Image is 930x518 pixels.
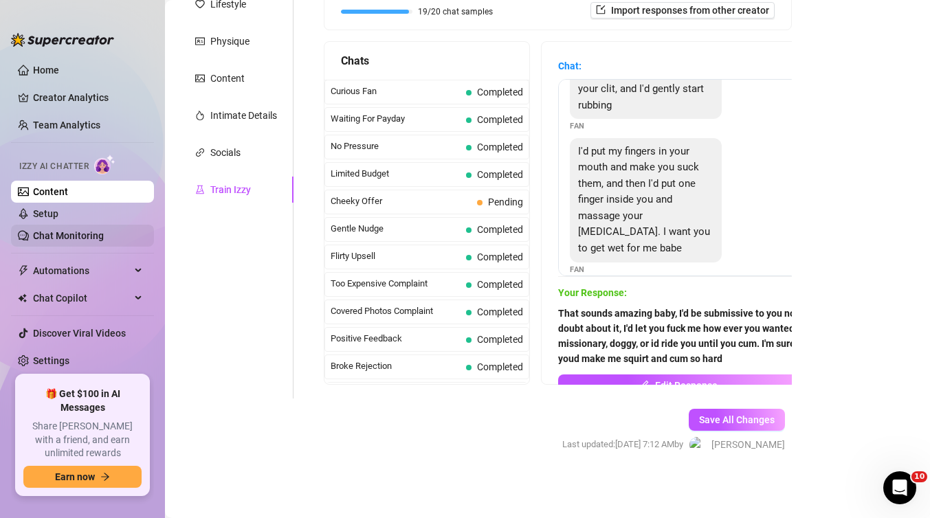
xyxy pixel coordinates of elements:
a: Creator Analytics [33,87,143,109]
button: Earn nowarrow-right [23,466,142,488]
span: Pending [488,196,523,207]
button: Save All Changes [689,409,785,431]
strong: Chat: [558,60,582,71]
span: No Pressure [331,139,461,153]
a: Content [33,186,68,197]
div: Train Izzy [210,182,251,197]
div: Content [210,71,245,86]
span: Flirty Upsell [331,249,461,263]
span: 19/20 chat samples [418,8,493,16]
span: Last updated: [DATE] 7:12 AM by [562,438,683,451]
img: logo-BBDzfeDw.svg [11,33,114,47]
span: Completed [477,142,523,153]
span: thunderbolt [18,265,29,276]
img: AI Chatter [94,155,115,174]
span: Completed [477,361,523,372]
strong: That sounds amazing baby, I'd be submissive to you no doubt about it, I'd let you fuck me how eve... [558,308,797,364]
span: Chats [341,52,369,69]
span: experiment [195,185,205,194]
strong: Your Response: [558,287,627,298]
span: Edit Response [655,380,718,391]
span: Automations [33,260,131,282]
span: Waiting For Payday [331,112,461,126]
span: Fan [570,264,585,275]
div: Intimate Details [210,108,277,123]
span: Broke Rejection [331,359,461,373]
span: [PERSON_NAME] [711,437,785,452]
span: link [195,148,205,157]
a: Settings [33,355,69,366]
a: Chat Monitoring [33,230,104,241]
span: Import responses from other creator [611,5,769,16]
a: Setup [33,208,58,219]
span: Gentle Nudge [331,222,461,236]
span: idcard [195,36,205,46]
span: fire [195,111,205,120]
img: Eloisa Chairez [689,437,705,453]
img: Chat Copilot [18,293,27,303]
a: Discover Viral Videos [33,328,126,339]
span: arrow-right [100,472,110,482]
span: Positive Feedback [331,332,461,346]
div: Socials [210,145,241,160]
span: Earn now [55,471,95,482]
span: Limited Budget [331,167,461,181]
span: Fan [570,120,585,132]
span: Cheeky Offer [331,194,472,208]
span: Completed [477,87,523,98]
span: Save All Changes [699,414,775,425]
span: Completed [477,279,523,290]
span: picture [195,74,205,83]
span: Completed [477,251,523,262]
span: Completed [477,306,523,317]
span: Completed [477,169,523,180]
button: Edit Response [558,374,799,396]
span: I'd put my fingers in your mouth and make you suck them, and then I'd put one finger inside you a... [578,145,710,254]
span: Share [PERSON_NAME] with a friend, and earn unlimited rewards [23,420,142,460]
div: Physique [210,34,250,49]
span: Completed [477,334,523,345]
span: Completed [477,224,523,235]
span: Completed [477,114,523,125]
a: Home [33,65,59,76]
a: Team Analytics [33,120,100,131]
span: Chat Copilot [33,287,131,309]
button: Import responses from other creator [590,2,775,19]
span: Curious Fan [331,85,461,98]
iframe: Intercom live chat [883,471,916,504]
span: Too Expensive Complaint [331,277,461,291]
span: import [596,5,606,14]
span: 10 [911,471,927,482]
span: Covered Photos Complaint [331,304,461,318]
span: Izzy AI Chatter [19,160,89,173]
span: 🎁 Get $100 in AI Messages [23,387,142,414]
span: edit [640,380,650,390]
